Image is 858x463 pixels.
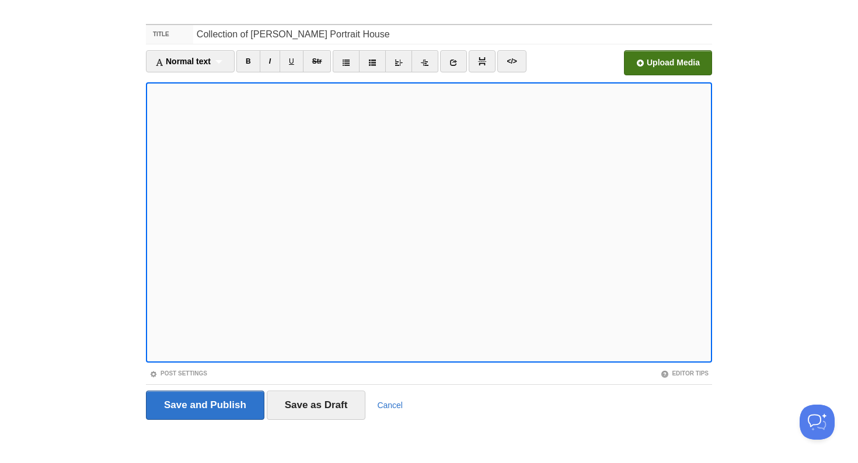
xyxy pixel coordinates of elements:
[661,370,709,377] a: Editor Tips
[260,50,280,72] a: I
[146,391,264,420] input: Save and Publish
[280,50,304,72] a: U
[303,50,332,72] a: Str
[149,370,207,377] a: Post Settings
[146,25,193,44] label: Title
[236,50,260,72] a: B
[312,57,322,65] del: Str
[478,57,486,65] img: pagebreak-icon.png
[497,50,526,72] a: </>
[267,391,366,420] input: Save as Draft
[377,401,403,410] a: Cancel
[800,405,835,440] iframe: Help Scout Beacon - Open
[155,57,211,66] span: Normal text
